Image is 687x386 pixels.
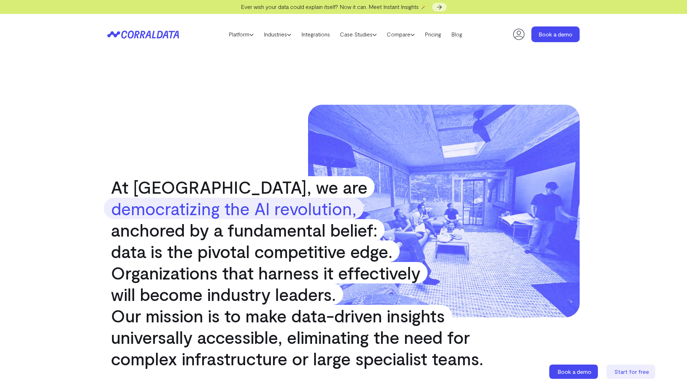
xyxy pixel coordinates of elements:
[104,219,385,241] span: anchored by a fundamental belief:
[614,368,649,375] span: Start for free
[531,26,580,42] a: Book a demo
[606,365,657,379] a: Start for free
[104,305,452,326] span: Our mission is to make data-driven insights
[420,29,446,40] a: Pricing
[104,348,491,369] span: complex infrastructure or large specialist teams.
[259,29,296,40] a: Industries
[104,176,375,198] span: At [GEOGRAPHIC_DATA], we are
[104,283,343,305] span: will become industry leaders.
[104,198,364,219] strong: democratizing the AI revolution,
[104,241,400,262] span: data is the pivotal competitive edge.
[104,326,477,348] span: universally accessible, eliminating the need for
[224,29,259,40] a: Platform
[241,3,427,10] span: Ever wish your data could explain itself? Now it can. Meet Instant Insights 🪄
[549,365,599,379] a: Book a demo
[335,29,382,40] a: Case Studies
[446,29,467,40] a: Blog
[557,368,591,375] span: Book a demo
[104,262,428,283] span: Organizations that harness it effectively
[382,29,420,40] a: Compare
[296,29,335,40] a: Integrations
